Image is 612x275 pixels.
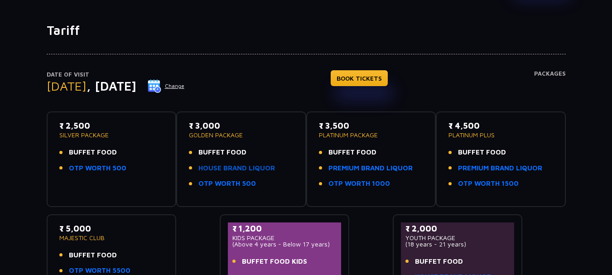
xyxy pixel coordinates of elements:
[448,120,553,132] p: ₹ 4,500
[47,23,566,38] h1: Tariff
[405,222,510,235] p: ₹ 2,000
[232,235,337,241] p: KIDS PACKAGE
[331,70,388,86] a: BOOK TICKETS
[59,132,164,138] p: SILVER PACKAGE
[534,70,566,103] h4: Packages
[458,163,542,174] a: PREMIUM BRAND LIQUOR
[59,120,164,132] p: ₹ 2,500
[328,163,413,174] a: PREMIUM BRAND LIQUOR
[448,132,553,138] p: PLATINUM PLUS
[189,120,294,132] p: ₹ 3,000
[405,235,510,241] p: YOUTH PACKAGE
[232,222,337,235] p: ₹ 1,200
[328,179,390,189] a: OTP WORTH 1000
[87,78,136,93] span: , [DATE]
[198,163,275,174] a: HOUSE BRAND LIQUOR
[232,241,337,247] p: (Above 4 years - Below 17 years)
[59,222,164,235] p: ₹ 5,000
[147,79,185,93] button: Change
[458,179,519,189] a: OTP WORTH 1500
[47,70,185,79] p: Date of Visit
[242,256,307,267] span: BUFFET FOOD KIDS
[69,147,117,158] span: BUFFET FOOD
[415,256,463,267] span: BUFFET FOOD
[189,132,294,138] p: GOLDEN PACKAGE
[328,147,376,158] span: BUFFET FOOD
[69,250,117,261] span: BUFFET FOOD
[458,147,506,158] span: BUFFET FOOD
[69,163,126,174] a: OTP WORTH 500
[198,147,246,158] span: BUFFET FOOD
[319,120,424,132] p: ₹ 3,500
[59,235,164,241] p: MAJESTIC CLUB
[319,132,424,138] p: PLATINUM PACKAGE
[198,179,256,189] a: OTP WORTH 500
[405,241,510,247] p: (18 years - 21 years)
[47,78,87,93] span: [DATE]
